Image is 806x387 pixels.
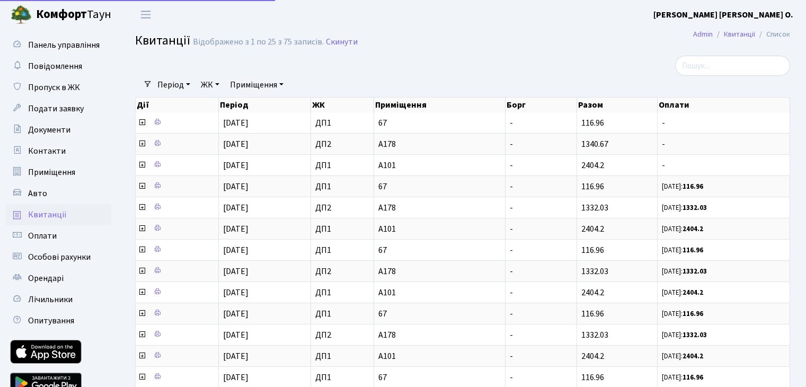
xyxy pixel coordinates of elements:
small: [DATE]: [662,203,707,213]
span: Панель управління [28,39,100,51]
span: ДП2 [315,204,369,212]
span: [DATE] [223,117,249,129]
span: А101 [378,161,501,170]
div: Відображено з 1 по 25 з 75 записів. [193,37,324,47]
span: [DATE] [223,160,249,171]
span: - [510,308,513,320]
a: Пропуск в ЖК [5,77,111,98]
b: 2404.2 [683,288,703,297]
span: - [510,202,513,214]
span: Опитування [28,315,74,327]
span: 2404.2 [581,223,604,235]
span: Подати заявку [28,103,84,115]
span: ДП2 [315,267,369,276]
span: 2404.2 [581,160,604,171]
span: ДП1 [315,119,369,127]
span: Особові рахунки [28,251,91,263]
li: Список [755,29,790,40]
span: - [510,244,513,256]
th: Борг [506,98,577,112]
span: ДП1 [315,310,369,318]
b: 116.96 [683,373,703,382]
span: 67 [378,119,501,127]
span: 67 [378,246,501,254]
span: Авто [28,188,47,199]
small: [DATE]: [662,224,703,234]
span: А101 [378,288,501,297]
img: logo.png [11,4,32,25]
span: ДП1 [315,182,369,191]
th: Разом [577,98,658,112]
span: - [662,161,785,170]
span: Таун [36,6,111,24]
b: 1332.03 [683,267,707,276]
span: [DATE] [223,138,249,150]
span: 1332.03 [581,266,608,277]
a: Приміщення [5,162,111,183]
span: - [510,287,513,298]
span: Повідомлення [28,60,82,72]
span: ДП1 [315,373,369,382]
b: 1332.03 [683,330,707,340]
span: - [510,350,513,362]
a: Admin [693,29,713,40]
a: Орендарі [5,268,111,289]
span: - [510,160,513,171]
a: Авто [5,183,111,204]
b: 116.96 [683,245,703,255]
small: [DATE]: [662,373,703,382]
span: ДП1 [315,246,369,254]
small: [DATE]: [662,330,707,340]
a: Подати заявку [5,98,111,119]
span: Квитанції [135,31,190,50]
span: 116.96 [581,244,604,256]
a: Квитанції [724,29,755,40]
span: А178 [378,331,501,339]
span: А101 [378,352,501,360]
a: ЖК [197,76,224,94]
span: [DATE] [223,181,249,192]
b: Комфорт [36,6,87,23]
small: [DATE]: [662,351,703,361]
span: Орендарі [28,272,64,284]
span: [DATE] [223,202,249,214]
b: 116.96 [683,309,703,319]
span: [DATE] [223,266,249,277]
span: - [510,372,513,383]
span: Приміщення [28,166,75,178]
span: ДП2 [315,331,369,339]
span: 67 [378,182,501,191]
a: Контакти [5,140,111,162]
span: - [510,181,513,192]
th: ЖК [311,98,374,112]
span: Квитанції [28,209,67,221]
small: [DATE]: [662,182,703,191]
small: [DATE]: [662,288,703,297]
a: Період [153,76,194,94]
span: Пропуск в ЖК [28,82,80,93]
span: [DATE] [223,350,249,362]
nav: breadcrumb [677,23,806,46]
span: Лічильники [28,294,73,305]
a: Приміщення [226,76,288,94]
span: Контакти [28,145,66,157]
span: ДП1 [315,288,369,297]
small: [DATE]: [662,245,703,255]
b: 1332.03 [683,203,707,213]
span: ДП2 [315,140,369,148]
small: [DATE]: [662,267,707,276]
a: Скинути [326,37,358,47]
span: [DATE] [223,287,249,298]
a: Повідомлення [5,56,111,77]
span: 2404.2 [581,287,604,298]
span: - [510,117,513,129]
span: [DATE] [223,329,249,341]
span: - [662,140,785,148]
span: - [510,223,513,235]
b: 116.96 [683,182,703,191]
span: - [510,138,513,150]
span: [DATE] [223,244,249,256]
span: - [662,119,785,127]
span: - [510,266,513,277]
a: Документи [5,119,111,140]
